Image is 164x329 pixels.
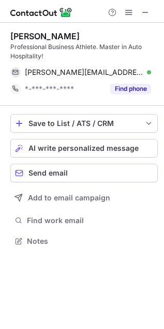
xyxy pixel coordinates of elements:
[28,169,68,177] span: Send email
[10,164,158,182] button: Send email
[28,144,139,152] span: AI write personalized message
[10,234,158,248] button: Notes
[10,114,158,133] button: save-profile-one-click
[10,189,158,207] button: Add to email campaign
[28,119,140,128] div: Save to List / ATS / CRM
[10,139,158,158] button: AI write personalized message
[10,6,72,19] img: ContactOut v5.3.10
[10,213,158,228] button: Find work email
[27,237,154,246] span: Notes
[28,194,110,202] span: Add to email campaign
[27,216,154,225] span: Find work email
